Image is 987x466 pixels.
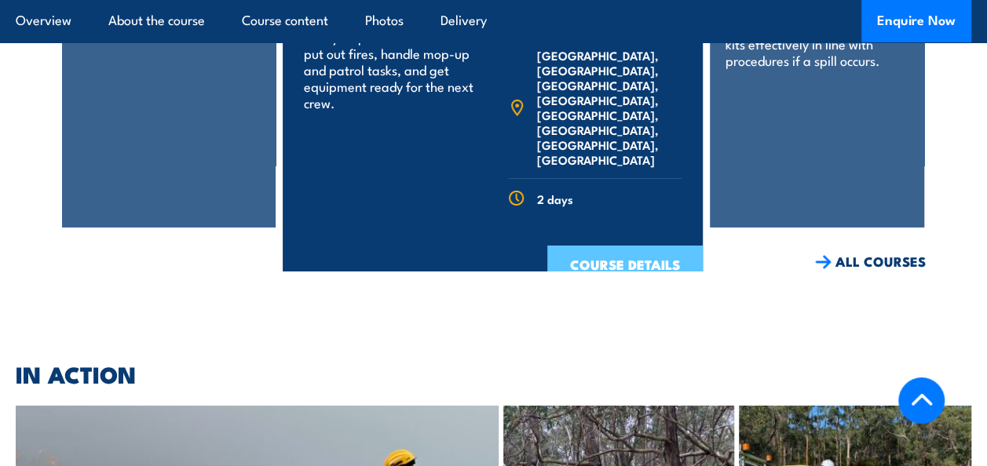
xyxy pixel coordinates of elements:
[537,191,573,206] span: 2 days
[815,253,926,271] a: ALL COURSES
[16,363,971,384] h2: IN ACTION
[547,246,703,286] a: COURSE DETAILS
[537,48,682,167] span: [GEOGRAPHIC_DATA], [GEOGRAPHIC_DATA], [GEOGRAPHIC_DATA], [GEOGRAPHIC_DATA], [GEOGRAPHIC_DATA], [G...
